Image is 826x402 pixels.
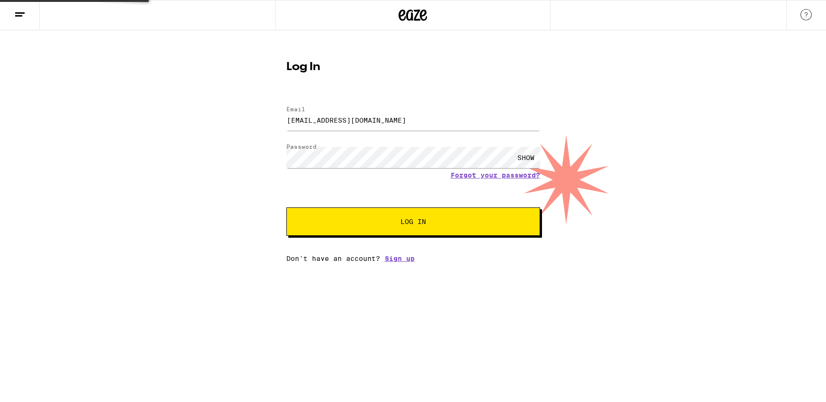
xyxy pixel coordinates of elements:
[512,147,540,168] div: SHOW
[451,171,540,179] a: Forgot your password?
[286,62,540,73] h1: Log In
[385,255,415,262] a: Sign up
[286,143,317,150] label: Password
[286,106,305,112] label: Email
[400,218,426,225] span: Log In
[286,109,540,131] input: Email
[286,207,540,236] button: Log In
[286,255,540,262] div: Don't have an account?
